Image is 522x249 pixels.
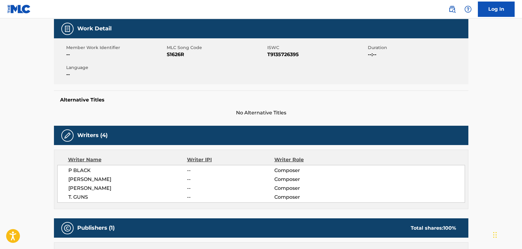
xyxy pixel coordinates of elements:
img: Work Detail [64,25,71,33]
span: S1626R [167,51,266,58]
span: Composer [274,167,354,174]
div: Help [462,3,474,15]
span: -- [187,193,274,201]
img: search [448,6,456,13]
div: Writer IPI [187,156,274,163]
span: Composer [274,176,354,183]
span: Language [66,64,165,71]
div: Writer Name [68,156,187,163]
span: --:-- [368,51,467,58]
div: Total shares: [411,224,456,232]
span: No Alternative Titles [54,109,468,117]
span: -- [187,176,274,183]
span: MLC Song Code [167,44,266,51]
iframe: Chat Widget [491,220,522,249]
h5: Writers (4) [77,132,108,139]
a: Public Search [446,3,458,15]
span: Composer [274,185,354,192]
span: P BLACK [68,167,187,174]
a: Log In [478,2,515,17]
span: -- [66,71,165,78]
img: help [464,6,472,13]
img: MLC Logo [7,5,31,13]
span: Composer [274,193,354,201]
div: Drag [493,226,497,244]
span: Duration [368,44,467,51]
span: -- [66,51,165,58]
span: 100 % [443,225,456,231]
span: T9135726395 [267,51,366,58]
img: Publishers [64,224,71,232]
span: ISWC [267,44,366,51]
span: Member Work Identifier [66,44,165,51]
span: -- [187,167,274,174]
span: [PERSON_NAME] [68,176,187,183]
div: Writer Role [274,156,354,163]
h5: Publishers (1) [77,224,115,232]
span: -- [187,185,274,192]
h5: Alternative Titles [60,97,462,103]
span: T. GUNS [68,193,187,201]
img: Writers [64,132,71,139]
h5: Work Detail [77,25,112,32]
span: [PERSON_NAME] [68,185,187,192]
